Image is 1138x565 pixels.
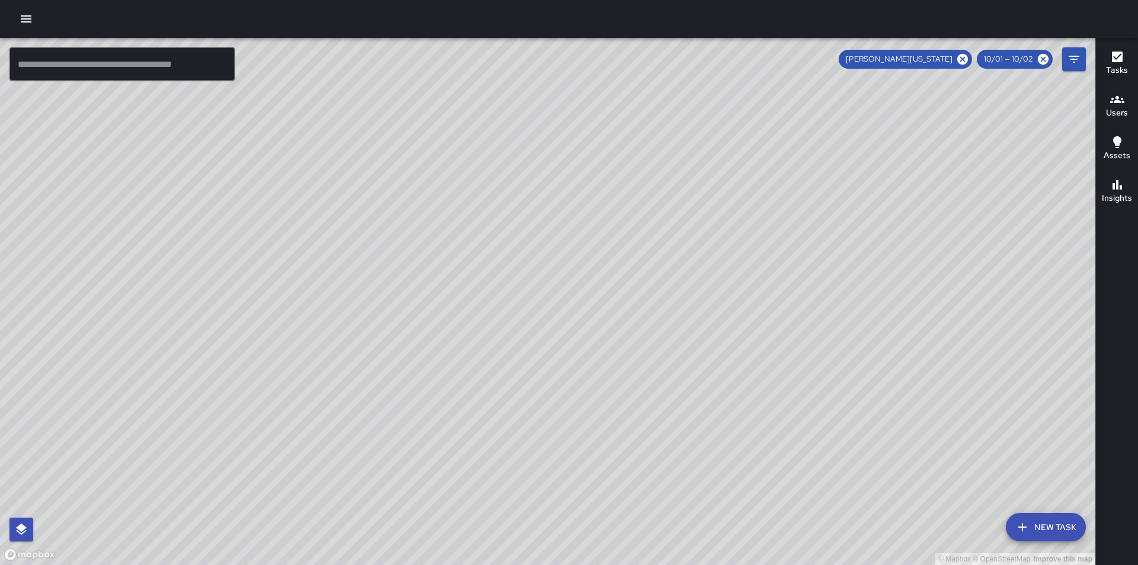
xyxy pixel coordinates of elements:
h6: Tasks [1106,64,1128,77]
span: 10/01 — 10/02 [977,53,1040,65]
span: [PERSON_NAME][US_STATE] [839,53,960,65]
h6: Insights [1102,192,1132,205]
div: 10/01 — 10/02 [977,50,1053,69]
button: Assets [1096,128,1138,171]
h6: Assets [1104,149,1130,162]
button: Users [1096,85,1138,128]
div: [PERSON_NAME][US_STATE] [839,50,972,69]
button: Filters [1062,47,1086,71]
button: Tasks [1096,43,1138,85]
h6: Users [1106,107,1128,120]
button: New Task [1006,513,1086,541]
button: Insights [1096,171,1138,213]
